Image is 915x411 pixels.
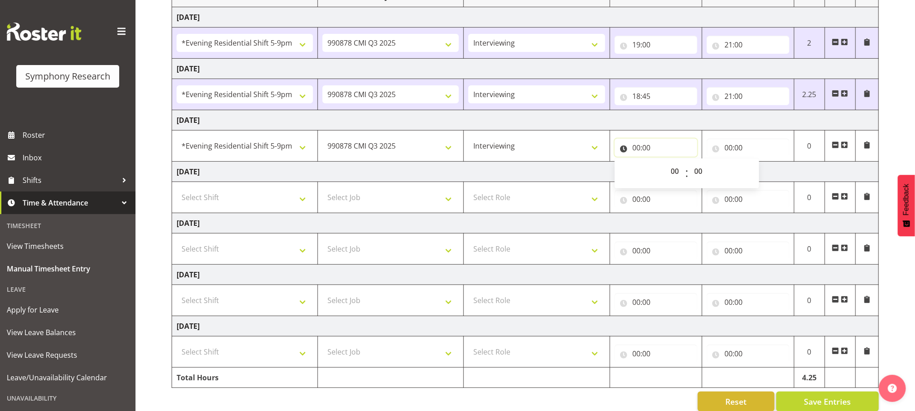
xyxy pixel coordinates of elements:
[794,368,825,388] td: 4.25
[2,389,133,407] div: Unavailability
[615,345,697,363] input: Click to select...
[615,36,697,54] input: Click to select...
[172,316,879,336] td: [DATE]
[2,321,133,344] a: View Leave Balances
[7,371,129,384] span: Leave/Unavailability Calendar
[2,216,133,235] div: Timesheet
[888,384,897,393] img: help-xxl-2.png
[804,396,851,407] span: Save Entries
[794,336,825,368] td: 0
[615,87,697,105] input: Click to select...
[794,182,825,213] td: 0
[172,162,879,182] td: [DATE]
[172,59,879,79] td: [DATE]
[172,213,879,234] td: [DATE]
[707,242,789,260] input: Click to select...
[7,348,129,362] span: View Leave Requests
[2,344,133,366] a: View Leave Requests
[23,151,131,164] span: Inbox
[23,128,131,142] span: Roster
[172,265,879,285] td: [DATE]
[2,257,133,280] a: Manual Timesheet Entry
[615,139,697,157] input: Click to select...
[7,262,129,276] span: Manual Timesheet Entry
[707,139,789,157] input: Click to select...
[707,36,789,54] input: Click to select...
[794,285,825,316] td: 0
[707,87,789,105] input: Click to select...
[707,190,789,208] input: Click to select...
[707,345,789,363] input: Click to select...
[2,299,133,321] a: Apply for Leave
[23,196,117,210] span: Time & Attendance
[707,293,789,311] input: Click to select...
[725,396,747,407] span: Reset
[902,184,910,215] span: Feedback
[23,173,117,187] span: Shifts
[794,234,825,265] td: 0
[7,326,129,339] span: View Leave Balances
[615,190,697,208] input: Click to select...
[2,235,133,257] a: View Timesheets
[25,70,110,83] div: Symphony Research
[2,280,133,299] div: Leave
[172,368,318,388] td: Total Hours
[172,110,879,131] td: [DATE]
[615,242,697,260] input: Click to select...
[7,239,129,253] span: View Timesheets
[7,303,129,317] span: Apply for Leave
[172,7,879,28] td: [DATE]
[615,293,697,311] input: Click to select...
[685,162,688,185] span: :
[898,175,915,236] button: Feedback - Show survey
[794,79,825,110] td: 2.25
[2,366,133,389] a: Leave/Unavailability Calendar
[7,23,81,41] img: Rosterit website logo
[794,131,825,162] td: 0
[794,28,825,59] td: 2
